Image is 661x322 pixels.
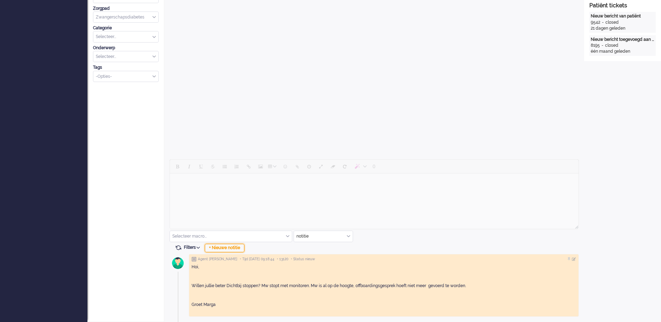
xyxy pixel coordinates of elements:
[93,71,159,82] div: Select Tags
[591,43,600,48] div: 8195
[591,20,600,25] div: 9542
[192,257,196,262] img: ic_note_grey.svg
[3,3,406,15] body: Rich Text Area. Press ALT-0 for help.
[93,6,159,12] div: Zorgpad
[277,257,288,262] span: • 13120
[291,257,315,262] span: • Status nieuw
[605,20,619,25] div: closed
[93,45,159,51] div: Onderwerp
[591,48,654,54] div: één maand geleden
[600,20,605,25] div: -
[184,245,202,250] span: Filters
[605,43,618,48] div: closed
[240,257,274,262] span: • Tijd [DATE] 09:18:44
[169,254,187,272] img: avatar
[192,302,576,308] p: Groet Marga
[93,25,159,31] div: Categorie
[192,264,576,270] p: Hoi,
[198,257,237,262] span: Agent [PERSON_NAME]
[192,283,576,289] p: Willen jullie beter Dichtbij stoppen? Mw stopt met monitoren. Mw is al op de hoogte, offboardings...
[591,37,654,43] div: Nieuw bericht toegevoegd aan gesprek
[591,13,654,19] div: Nieuw bericht van patiënt
[205,244,244,252] div: + Nieuwe notitie
[600,43,605,48] div: -
[589,2,656,10] div: Patiënt tickets
[591,25,654,31] div: 21 dagen geleden
[93,65,159,70] div: Tags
